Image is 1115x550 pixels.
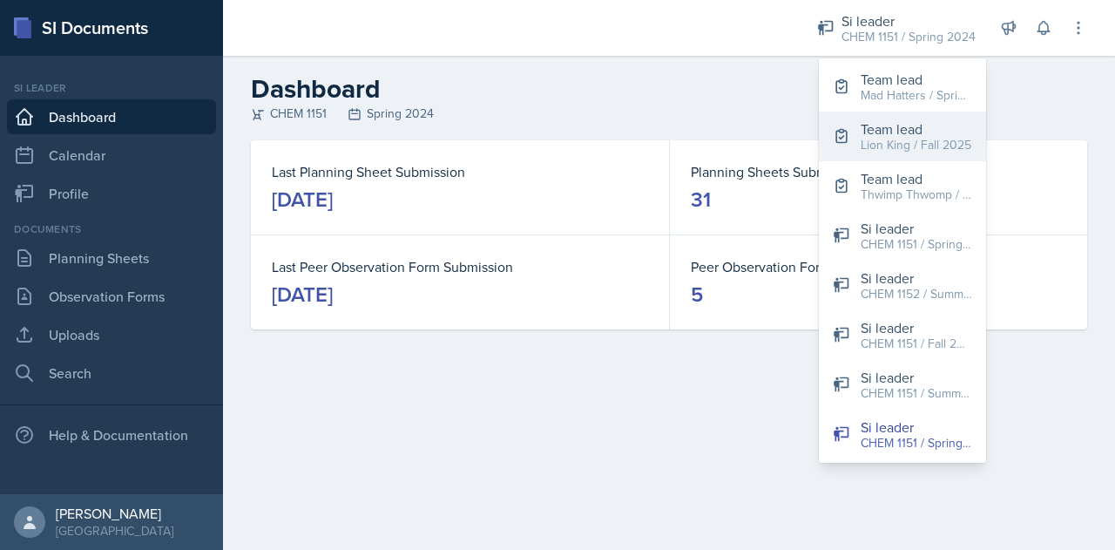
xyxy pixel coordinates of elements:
div: Si leader [861,218,972,239]
div: Team lead [861,119,971,139]
button: Si leader CHEM 1151 / Summer 2025 [819,360,986,410]
div: Team lead [861,69,972,90]
div: CHEM 1151 / Spring 2023 [861,235,972,254]
button: Si leader CHEM 1151 / Spring 2023 [819,211,986,261]
dt: Planning Sheets Submitted [691,161,1066,182]
div: 5 [691,281,703,309]
a: Uploads [7,317,216,352]
button: Team lead Thwimp Thwomp / Fall 2024 [819,161,986,211]
div: [DATE] [272,186,333,214]
div: Mad Hatters / Spring 2025 [861,86,972,105]
dt: Peer Observation Forms Submitted [691,256,1066,277]
div: CHEM 1151 / Summer 2025 [861,384,972,403]
div: Si leader [7,80,216,96]
div: Lion King / Fall 2025 [861,136,971,154]
div: CHEM 1151 Spring 2024 [251,105,1087,123]
button: Si leader CHEM 1152 / Summer 2025 [819,261,986,310]
button: Team lead Mad Hatters / Spring 2025 [819,62,986,112]
div: 31 [691,186,711,214]
a: Dashboard [7,99,216,134]
div: [PERSON_NAME] [56,505,173,522]
div: Team lead [861,168,972,189]
a: Planning Sheets [7,241,216,275]
div: Si leader [861,367,972,388]
div: CHEM 1152 / Summer 2025 [861,285,972,303]
div: CHEM 1151 / Spring 2024 [861,434,972,452]
button: Si leader CHEM 1151 / Spring 2024 [819,410,986,459]
div: [DATE] [272,281,333,309]
dt: Last Peer Observation Form Submission [272,256,648,277]
div: Si leader [861,268,972,289]
a: Search [7,356,216,390]
a: Observation Forms [7,279,216,314]
div: Si leader [841,10,976,31]
div: Help & Documentation [7,418,216,452]
dt: Last Planning Sheet Submission [272,161,648,182]
div: CHEM 1151 / Spring 2024 [841,28,976,46]
div: Documents [7,221,216,237]
div: Thwimp Thwomp / Fall 2024 [861,186,972,204]
h2: Dashboard [251,73,1087,105]
a: Calendar [7,138,216,173]
div: CHEM 1151 / Fall 2023 [861,335,972,353]
button: Si leader CHEM 1151 / Fall 2023 [819,310,986,360]
a: Profile [7,176,216,211]
div: Si leader [861,317,972,338]
div: Si leader [861,417,972,438]
div: [GEOGRAPHIC_DATA] [56,522,173,540]
button: Team lead Lion King / Fall 2025 [819,112,986,161]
